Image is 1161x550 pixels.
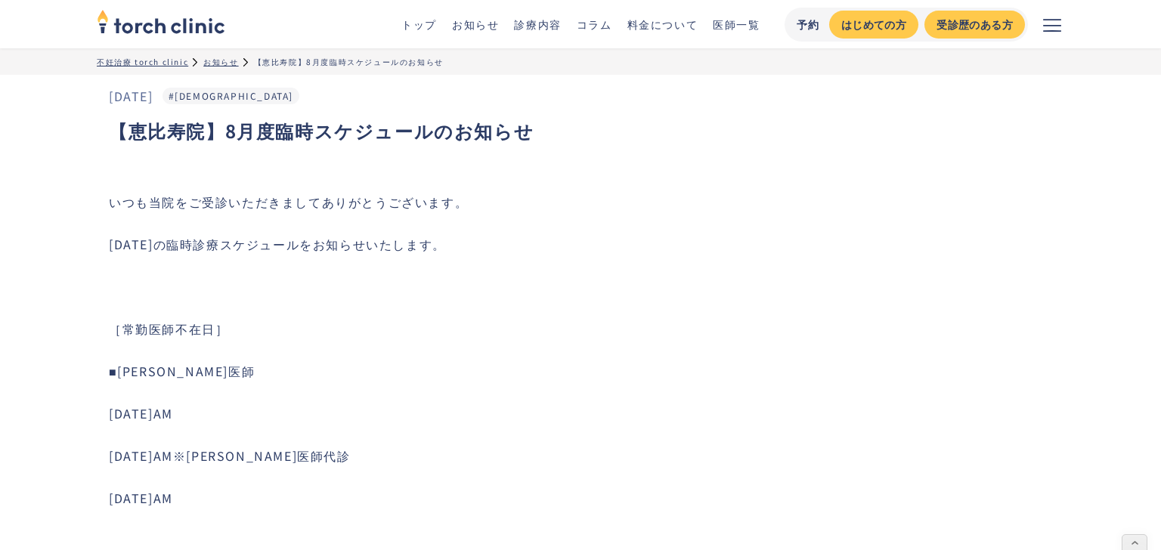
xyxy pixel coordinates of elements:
[97,56,188,67] a: 不妊治療 torch clinic
[841,17,906,32] div: はじめての方
[713,17,760,32] a: 医師一覧
[109,404,1064,422] p: [DATE]AM
[109,489,1064,507] p: [DATE]AM
[109,277,1064,295] p: ‍
[401,17,437,32] a: トップ
[169,89,293,102] a: #[DEMOGRAPHIC_DATA]
[97,11,225,38] a: home
[254,56,444,67] div: 【恵比寿院】8月度臨時スケジュールのお知らせ
[109,87,153,105] div: [DATE]
[109,117,1052,144] h1: 【恵比寿院】8月度臨時スケジュールのお知らせ
[203,56,238,67] a: お知らせ
[109,193,1064,211] p: いつも当院をご受診いただきましてありがとうございます。
[829,11,918,39] a: はじめての方
[109,362,1064,380] p: ■[PERSON_NAME]医師
[97,5,225,38] img: torch clinic
[514,17,561,32] a: 診療内容
[924,11,1025,39] a: 受診歴のある方
[452,17,499,32] a: お知らせ
[109,446,1064,465] p: [DATE]AM※[PERSON_NAME]医師代診
[109,320,1064,338] p: ［常勤医師不在日］
[577,17,612,32] a: コラム
[627,17,698,32] a: 料金について
[109,531,1064,549] p: ‍
[109,235,1064,253] p: [DATE]の臨時診療スケジュールをお知らせいたします。
[797,17,820,32] div: 予約
[937,17,1013,32] div: 受診歴のある方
